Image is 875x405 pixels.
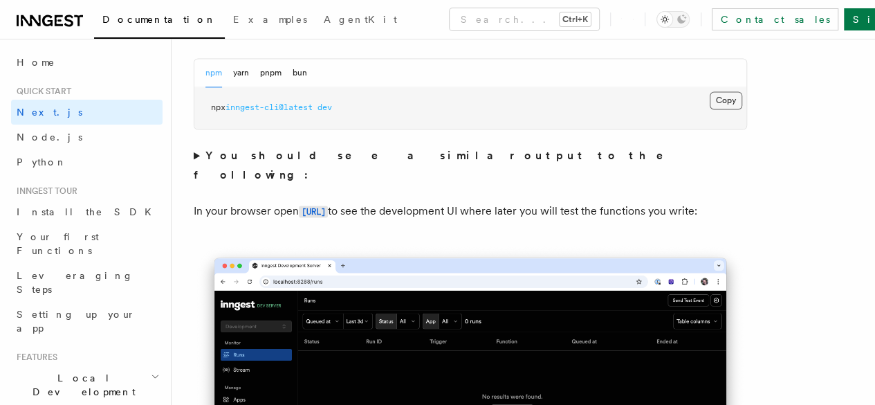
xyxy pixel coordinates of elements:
[299,204,328,217] a: [URL]
[94,4,225,39] a: Documentation
[260,59,282,87] button: pnpm
[299,206,328,217] code: [URL]
[560,12,591,26] kbd: Ctrl+K
[11,224,163,263] a: Your first Functions
[17,156,67,168] span: Python
[710,91,742,109] button: Copy
[11,352,57,363] span: Features
[102,14,217,25] span: Documentation
[11,150,163,174] a: Python
[225,4,315,37] a: Examples
[317,102,332,112] span: dev
[712,8,838,30] a: Contact sales
[17,309,136,334] span: Setting up your app
[17,206,160,217] span: Install the SDK
[11,263,163,302] a: Leveraging Steps
[17,270,133,295] span: Leveraging Steps
[11,199,163,224] a: Install the SDK
[11,50,163,75] a: Home
[293,59,307,87] button: bun
[324,14,397,25] span: AgentKit
[450,8,599,30] button: Search...Ctrl+K
[11,186,77,197] span: Inngest tour
[11,371,151,399] span: Local Development
[315,4,405,37] a: AgentKit
[11,125,163,150] a: Node.js
[194,146,747,185] summary: You should see a similar output to the following:
[17,231,99,256] span: Your first Functions
[11,100,163,125] a: Next.js
[11,366,163,404] button: Local Development
[194,201,747,222] p: In your browser open to see the development UI where later you will test the functions you write:
[225,102,313,112] span: inngest-cli@latest
[17,55,55,69] span: Home
[211,102,225,112] span: npx
[194,149,683,181] strong: You should see a similar output to the following:
[17,107,82,118] span: Next.js
[233,59,249,87] button: yarn
[205,59,222,87] button: npm
[11,86,71,97] span: Quick start
[233,14,307,25] span: Examples
[17,132,82,143] span: Node.js
[11,302,163,341] a: Setting up your app
[656,11,690,28] button: Toggle dark mode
